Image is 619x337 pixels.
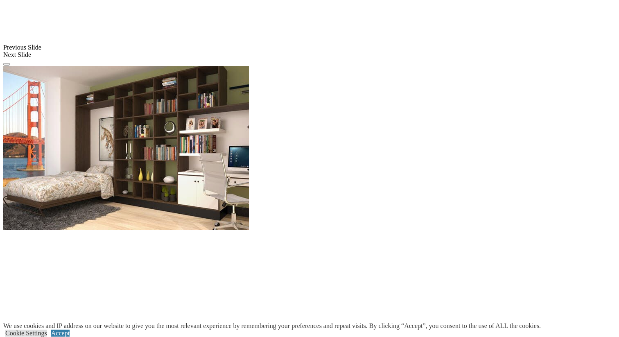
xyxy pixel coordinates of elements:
[3,44,616,51] div: Previous Slide
[3,63,10,66] button: Click here to pause slide show
[3,51,616,59] div: Next Slide
[51,330,70,337] a: Accept
[3,66,249,230] img: Banner for mobile view
[3,322,541,330] div: We use cookies and IP address on our website to give you the most relevant experience by remember...
[5,330,47,337] a: Cookie Settings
